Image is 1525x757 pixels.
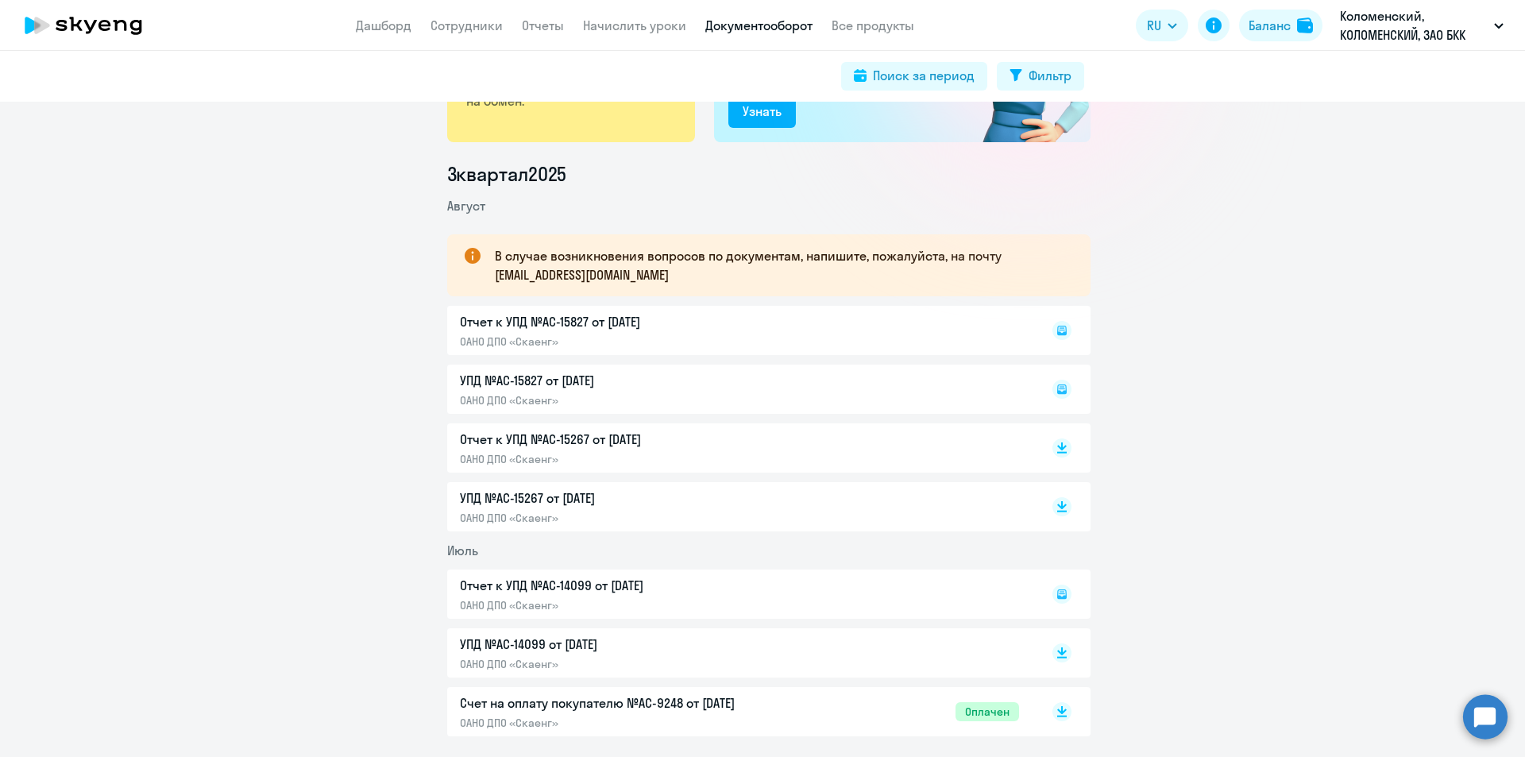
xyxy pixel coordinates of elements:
div: Поиск за период [873,66,975,85]
div: Баланс [1249,16,1291,35]
a: Все продукты [832,17,914,33]
div: Узнать [743,102,782,121]
button: Поиск за период [841,62,987,91]
a: Документооборот [705,17,813,33]
p: Коломенский, КОЛОМЕНСКИЙ, ЗАО БКК [1340,6,1488,44]
button: Фильтр [997,62,1084,91]
button: RU [1136,10,1188,41]
div: Фильтр [1029,66,1071,85]
a: Отчет к УПД №AC-15267 от [DATE]ОАНО ДПО «Скаенг» [460,430,1019,466]
a: УПД №AC-15267 от [DATE]ОАНО ДПО «Скаенг» [460,489,1019,525]
p: Счет на оплату покупателю №AC-9248 от [DATE] [460,693,793,713]
p: В случае возникновения вопросов по документам, напишите, пожалуйста, на почту [EMAIL_ADDRESS][DOM... [495,246,1062,284]
span: RU [1147,16,1161,35]
span: Июль [447,543,478,558]
img: balance [1297,17,1313,33]
li: 3 квартал 2025 [447,161,1091,187]
a: Начислить уроки [583,17,686,33]
button: Балансbalance [1239,10,1322,41]
p: УПД №AC-14099 от [DATE] [460,635,793,654]
p: ОАНО ДПО «Скаенг» [460,511,793,525]
button: Коломенский, КОЛОМЕНСКИЙ, ЗАО БКК [1332,6,1511,44]
p: ОАНО ДПО «Скаенг» [460,657,793,671]
a: УПД №AC-14099 от [DATE]ОАНО ДПО «Скаенг» [460,635,1019,671]
a: Сотрудники [430,17,503,33]
span: Август [447,198,485,214]
a: Отчеты [522,17,564,33]
p: ОАНО ДПО «Скаенг» [460,716,793,730]
a: Дашборд [356,17,411,33]
button: Узнать [728,96,796,128]
p: Отчет к УПД №AC-15267 от [DATE] [460,430,793,449]
a: Счет на оплату покупателю №AC-9248 от [DATE]ОАНО ДПО «Скаенг»Оплачен [460,693,1019,730]
span: Оплачен [956,702,1019,721]
p: УПД №AC-15267 от [DATE] [460,489,793,508]
p: ОАНО ДПО «Скаенг» [460,452,793,466]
